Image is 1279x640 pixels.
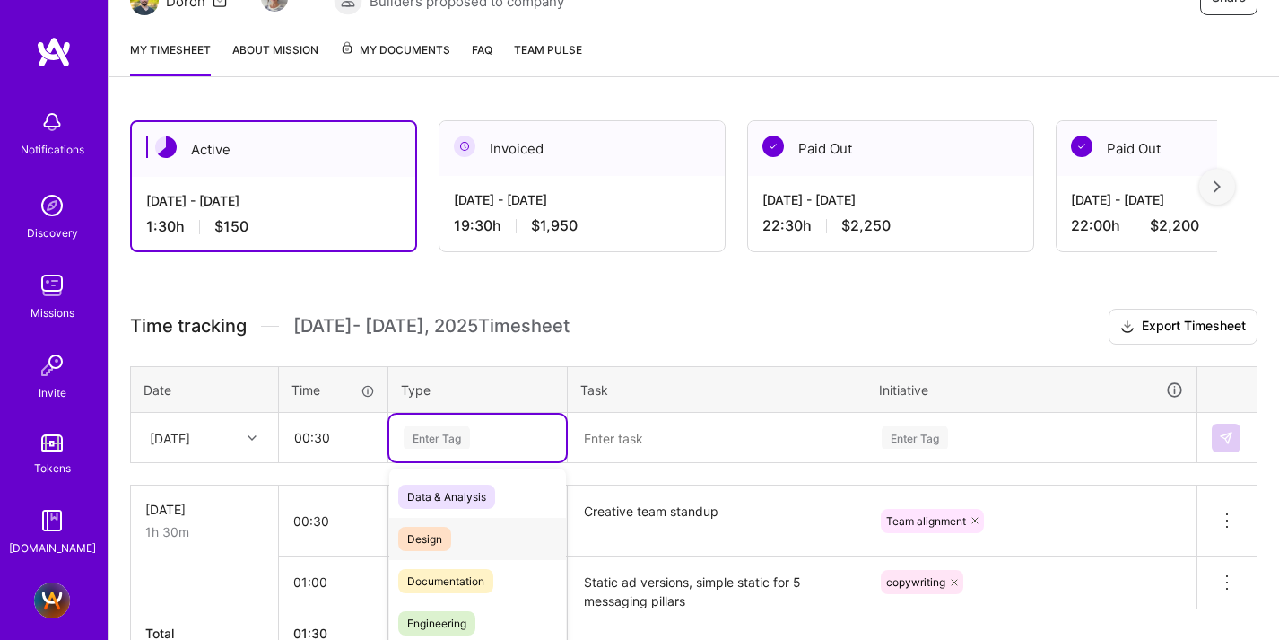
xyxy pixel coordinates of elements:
[340,40,450,60] span: My Documents
[145,522,264,541] div: 1h 30m
[34,104,70,140] img: bell
[1219,431,1233,445] img: Submit
[9,539,96,557] div: [DOMAIN_NAME]
[841,216,891,235] span: $2,250
[340,40,450,76] a: My Documents
[570,558,864,608] textarea: Static ad versions, simple static for 5 messaging pillars
[34,583,70,618] img: A.Team - Full-stack Demand Growth team!
[568,366,866,413] th: Task
[146,217,401,236] div: 1:30 h
[34,188,70,224] img: discovery
[21,140,84,159] div: Notifications
[280,414,387,461] input: HH:MM
[34,347,70,383] img: Invite
[155,136,177,158] img: Active
[293,315,570,338] span: [DATE] - [DATE] , 2025 Timesheet
[34,459,71,478] div: Tokens
[30,583,74,618] a: A.Team - Full-stack Demand Growth team!
[454,136,475,157] img: Invoiced
[34,267,70,303] img: teamwork
[439,121,725,176] div: Invoiced
[762,190,1019,209] div: [DATE] - [DATE]
[34,503,70,539] img: guide book
[279,558,387,606] input: HH:MM
[514,43,582,57] span: Team Pulse
[130,40,211,76] a: My timesheet
[388,366,568,413] th: Type
[1120,318,1135,337] i: icon Download
[762,216,1019,235] div: 22:30 h
[1214,180,1221,193] img: right
[150,428,190,447] div: [DATE]
[131,366,279,413] th: Date
[1150,216,1199,235] span: $2,200
[404,424,470,452] div: Enter Tag
[762,136,784,157] img: Paid Out
[398,485,495,509] span: Data & Analysis
[248,434,257,443] i: icon Chevron
[879,380,1184,400] div: Initiative
[36,36,72,68] img: logo
[1071,136,1092,157] img: Paid Out
[531,216,578,235] span: $1,950
[882,424,948,452] div: Enter Tag
[886,514,966,528] span: Team alignment
[291,381,375,399] div: Time
[398,569,493,593] span: Documentation
[398,611,475,636] span: Engineering
[398,527,451,551] span: Design
[472,40,492,76] a: FAQ
[748,121,1033,176] div: Paid Out
[1109,309,1257,345] button: Export Timesheet
[279,497,387,545] input: HH:MM
[886,575,945,589] span: copywriting
[454,216,710,235] div: 19:30 h
[146,191,401,210] div: [DATE] - [DATE]
[454,190,710,209] div: [DATE] - [DATE]
[27,224,78,242] div: Discovery
[145,500,264,519] div: [DATE]
[132,122,415,177] div: Active
[214,217,248,236] span: $150
[30,303,74,322] div: Missions
[232,40,318,76] a: About Mission
[570,487,864,555] textarea: Creative team standup
[41,434,63,452] img: tokens
[514,40,582,76] a: Team Pulse
[130,315,247,338] span: Time tracking
[39,383,66,402] div: Invite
